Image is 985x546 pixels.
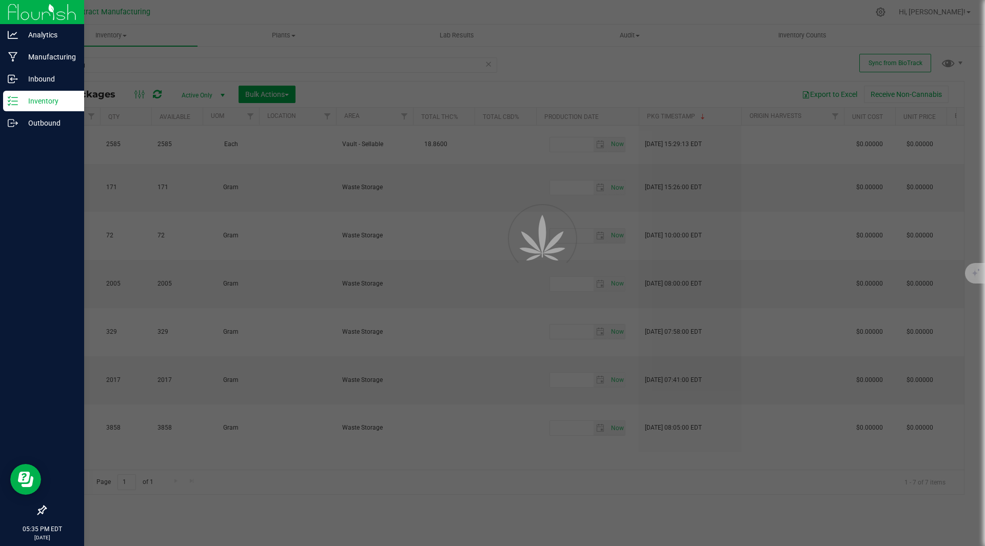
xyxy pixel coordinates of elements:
[8,118,18,128] inline-svg: Outbound
[18,95,80,107] p: Inventory
[10,464,41,495] iframe: Resource center
[8,30,18,40] inline-svg: Analytics
[18,117,80,129] p: Outbound
[5,524,80,534] p: 05:35 PM EDT
[8,74,18,84] inline-svg: Inbound
[5,534,80,541] p: [DATE]
[8,96,18,106] inline-svg: Inventory
[18,29,80,41] p: Analytics
[18,73,80,85] p: Inbound
[18,51,80,63] p: Manufacturing
[8,52,18,62] inline-svg: Manufacturing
